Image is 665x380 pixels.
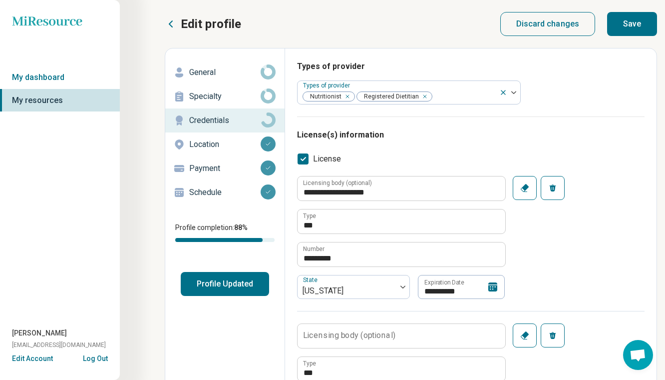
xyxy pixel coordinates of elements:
[189,114,261,126] p: Credentials
[313,153,341,165] span: License
[234,223,248,231] span: 88 %
[189,186,261,198] p: Schedule
[189,138,261,150] p: Location
[181,272,269,296] button: Profile Updated
[607,12,657,36] button: Save
[12,328,67,338] span: [PERSON_NAME]
[303,246,325,252] label: Number
[303,92,344,101] span: Nutritionist
[165,16,241,32] button: Edit profile
[12,340,106,349] span: [EMAIL_ADDRESS][DOMAIN_NAME]
[303,360,316,366] label: Type
[165,60,285,84] a: General
[165,132,285,156] a: Location
[181,16,241,32] p: Edit profile
[303,82,352,89] label: Types of provider
[165,216,285,248] div: Profile completion:
[303,331,395,339] label: Licensing body (optional)
[175,238,275,242] div: Profile completion
[303,180,372,186] label: Licensing body (optional)
[357,92,422,101] span: Registered Dietitian
[189,66,261,78] p: General
[297,129,645,141] h3: License(s) information
[303,213,316,219] label: Type
[298,209,505,233] input: credential.licenses.0.name
[12,353,53,364] button: Edit Account
[623,340,653,370] div: Open chat
[165,108,285,132] a: Credentials
[83,353,108,361] button: Log Out
[500,12,596,36] button: Discard changes
[303,276,320,283] label: State
[189,90,261,102] p: Specialty
[165,180,285,204] a: Schedule
[165,84,285,108] a: Specialty
[189,162,261,174] p: Payment
[165,156,285,180] a: Payment
[297,60,645,72] h3: Types of provider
